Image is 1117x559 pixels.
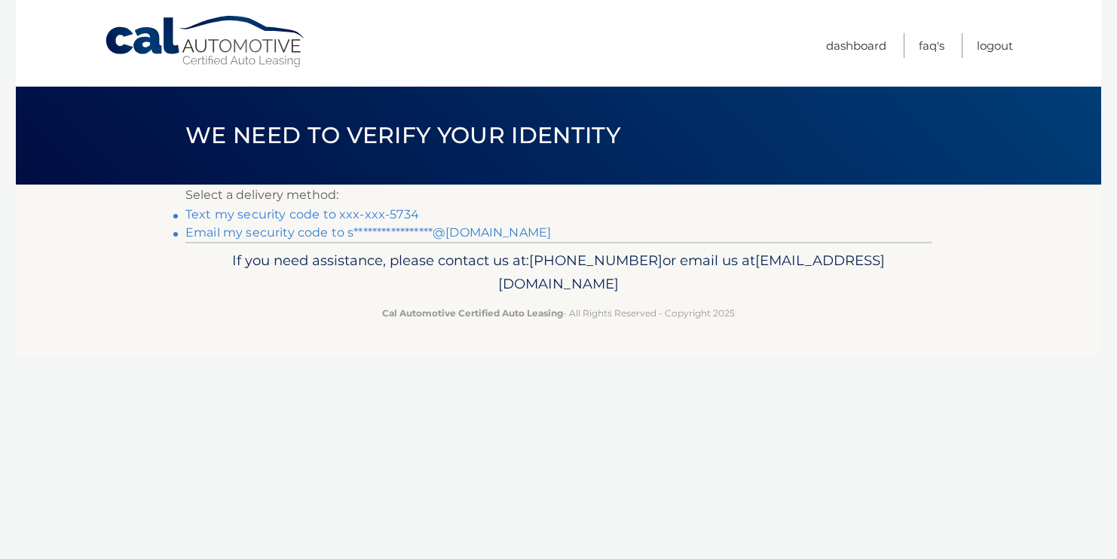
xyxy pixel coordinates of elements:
[195,249,922,297] p: If you need assistance, please contact us at: or email us at
[826,33,886,58] a: Dashboard
[977,33,1013,58] a: Logout
[919,33,944,58] a: FAQ's
[185,121,620,149] span: We need to verify your identity
[382,307,563,319] strong: Cal Automotive Certified Auto Leasing
[529,252,663,269] span: [PHONE_NUMBER]
[185,207,419,221] a: Text my security code to xxx-xxx-5734
[195,305,922,321] p: - All Rights Reserved - Copyright 2025
[104,15,308,69] a: Cal Automotive
[185,185,932,206] p: Select a delivery method:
